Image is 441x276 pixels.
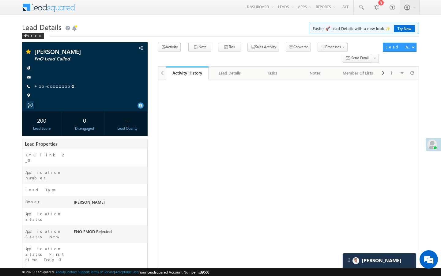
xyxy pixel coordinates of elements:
[25,141,57,147] span: Lead Properties
[247,43,279,52] button: Sales Activity
[109,126,146,131] div: Lead Quality
[158,43,181,52] button: Activity
[55,270,64,274] a: About
[337,67,380,79] a: Member Of Lists
[139,270,209,274] span: Your Leadsquared Account Number is
[25,246,68,268] label: Application Status First time Drop Off
[325,44,341,49] span: Processes
[200,270,209,274] span: 39660
[25,187,57,193] label: Lead Type
[34,48,112,55] span: [PERSON_NAME]
[351,55,369,61] span: Send Email
[25,152,68,163] label: KYC link 2_0
[74,199,105,205] span: [PERSON_NAME]
[24,114,60,126] div: 200
[115,270,138,274] a: Acceptable Use
[66,126,103,131] div: Disengaged
[25,211,68,222] label: Application Status
[286,43,311,52] button: Converse
[343,54,371,63] button: Send Email
[109,114,146,126] div: --
[25,170,68,181] label: Application Number
[171,70,204,76] div: Activity History
[256,69,289,77] div: Tasks
[318,43,348,52] button: Processes
[22,33,44,39] div: Back
[66,114,103,126] div: 0
[90,270,114,274] a: Terms of Service
[166,67,209,79] a: Activity History
[386,44,412,50] div: Lead Actions
[24,126,60,131] div: Lead Score
[346,258,351,263] img: carter-drag
[294,67,337,79] a: Notes
[362,258,401,263] span: Carter
[209,67,251,79] a: Lead Details
[352,257,359,264] img: Carter
[251,67,294,79] a: Tasks
[34,83,76,89] a: +xx-xxxxxxxx42
[394,25,415,32] a: Try Now
[213,69,246,77] div: Lead Details
[218,43,241,52] button: Task
[65,270,89,274] a: Contact Support
[25,199,40,205] label: Owner
[299,69,331,77] div: Notes
[72,228,147,237] div: FNO EMOD Rejected
[342,69,374,77] div: Member Of Lists
[25,228,68,240] label: Application Status New
[22,33,47,38] a: Back
[22,22,62,32] span: Lead Details
[313,25,415,32] span: Faster 🚀 Lead Details with a new look ✨
[188,43,211,52] button: Note
[383,43,417,52] button: Lead Actions
[342,253,417,268] div: carter-dragCarter[PERSON_NAME]
[34,56,112,62] span: FnO Lead Called
[22,269,209,275] span: © 2025 LeadSquared | | | | |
